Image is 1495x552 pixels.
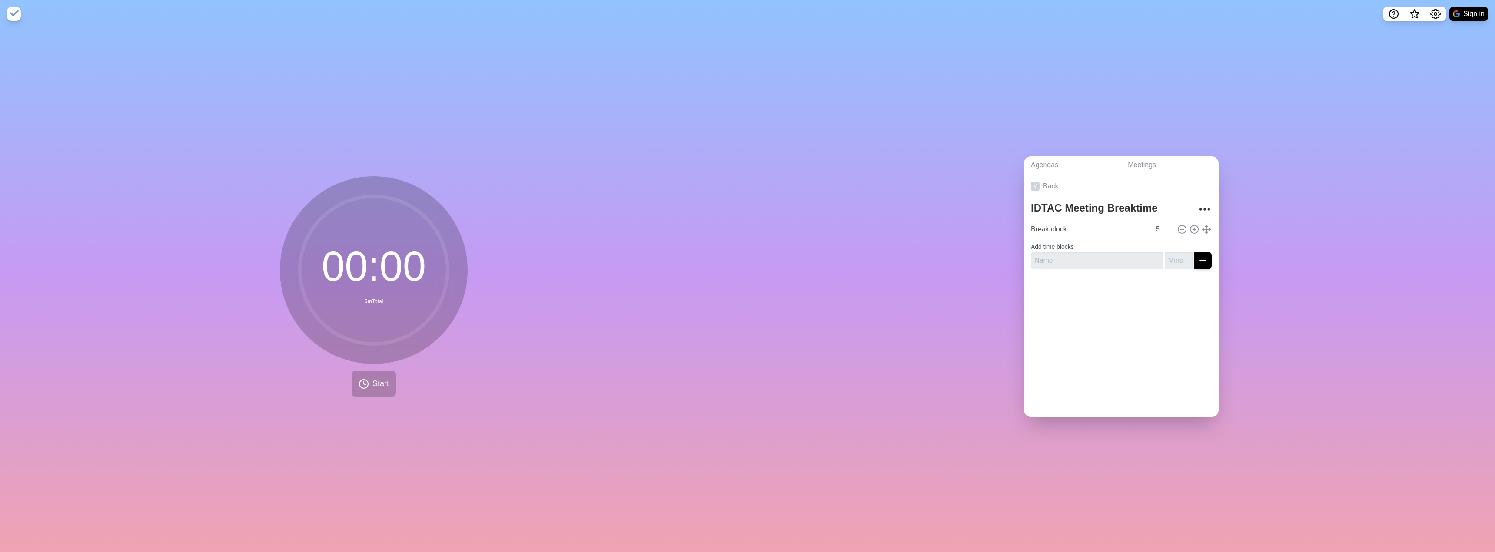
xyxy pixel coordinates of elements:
span: Start [372,378,389,390]
a: Agendas [1024,156,1121,174]
button: Sign in [1449,7,1488,21]
button: More [1196,201,1213,218]
a: Meetings [1121,156,1219,174]
input: Name [1027,221,1151,238]
button: What’s new [1404,7,1425,21]
img: google logo [1453,10,1460,17]
button: Help [1383,7,1404,21]
input: Mins [1165,252,1193,269]
img: timeblocks logo [7,7,21,21]
a: Back [1024,174,1219,198]
input: Name [1031,252,1163,269]
button: Settings [1425,7,1446,21]
input: Mins [1153,221,1173,238]
label: Add time blocks [1031,243,1074,250]
button: Start [352,371,396,397]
